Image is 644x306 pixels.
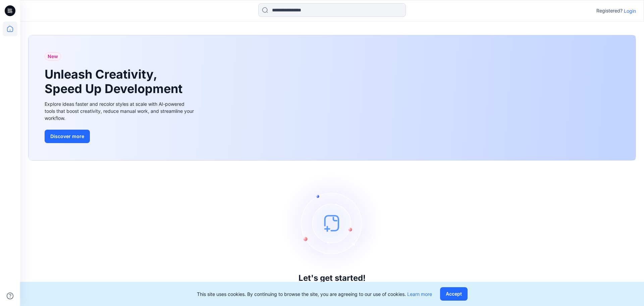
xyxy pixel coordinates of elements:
button: Discover more [45,130,90,143]
a: Learn more [407,291,432,297]
h1: Unleash Creativity, Speed Up Development [45,67,185,96]
p: Registered? [596,7,623,15]
p: This site uses cookies. By continuing to browse the site, you are agreeing to our use of cookies. [197,291,432,298]
span: New [48,52,58,60]
h3: Let's get started! [299,273,366,283]
a: Discover more [45,130,196,143]
button: Accept [440,287,468,301]
p: Login [624,7,636,14]
img: empty-state-image.svg [282,173,382,273]
div: Explore ideas faster and recolor styles at scale with AI-powered tools that boost creativity, red... [45,100,196,122]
